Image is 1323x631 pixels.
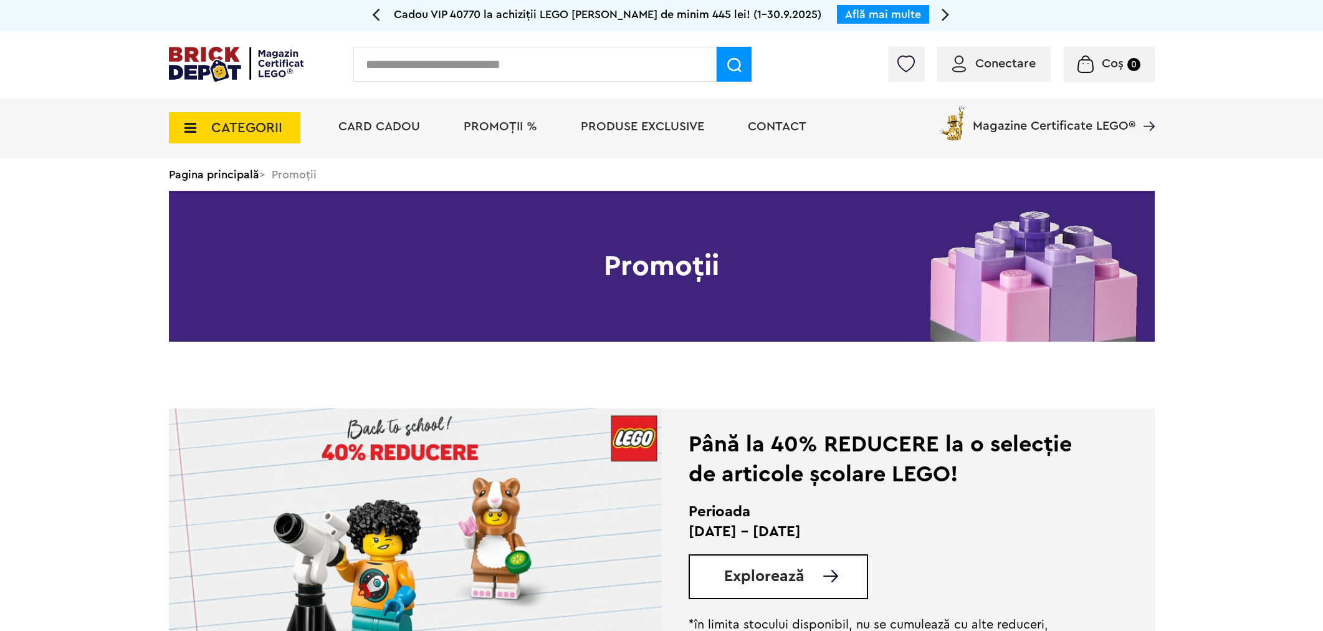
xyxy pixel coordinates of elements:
a: Explorează [724,569,867,584]
a: PROMOȚII % [464,120,537,133]
a: Contact [748,120,806,133]
span: Cadou VIP 40770 la achiziții LEGO [PERSON_NAME] de minim 445 lei! (1-30.9.2025) [394,9,821,20]
a: Magazine Certificate LEGO® [1135,104,1155,116]
h2: Perioada [689,502,1093,522]
a: Produse exclusive [581,120,704,133]
span: Explorează [724,569,805,584]
small: 0 [1127,58,1140,71]
a: Află mai multe [845,9,921,20]
a: Card Cadou [338,120,420,133]
div: > Promoții [169,158,1155,191]
p: [DATE] - [DATE] [689,522,1093,542]
span: Conectare [975,57,1036,70]
h1: Promoții [169,191,1155,342]
div: Până la 40% REDUCERE la o selecție de articole școlare LEGO! [689,430,1093,489]
span: Coș [1102,57,1124,70]
span: Magazine Certificate LEGO® [973,104,1135,132]
a: Conectare [952,57,1036,70]
span: CATEGORII [211,121,282,135]
a: Pagina principală [169,169,259,180]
